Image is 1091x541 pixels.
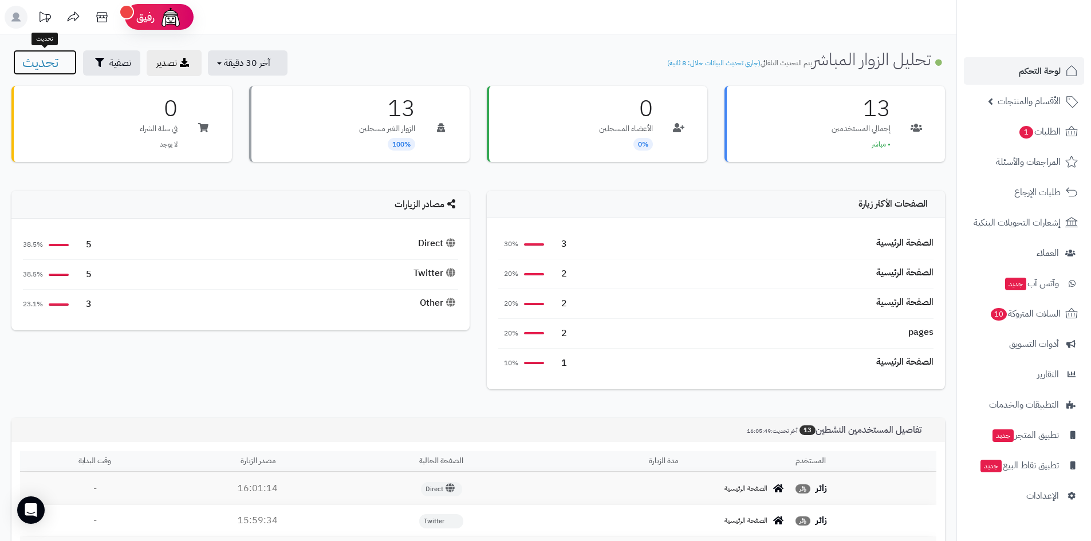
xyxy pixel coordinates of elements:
[791,451,936,472] th: المستخدم
[1026,488,1059,504] span: الإعدادات
[22,52,58,73] span: تحديث
[1013,9,1080,33] img: logo-2.png
[964,421,1084,449] a: تطبيق المتجرجديد
[170,451,346,472] th: مصدر الزيارة
[747,427,771,435] span: 16:05:49
[599,97,653,120] h3: 0
[550,327,567,340] span: 2
[208,50,287,76] button: آخر 30 دقيقة
[992,429,1014,442] span: جديد
[537,451,791,472] th: مدة الزيارة
[498,299,518,309] span: 20%
[599,123,653,135] p: الأعضاء المسجلين
[980,460,1002,472] span: جديد
[816,514,827,527] strong: زائر
[964,391,1084,418] a: التطبيقات والخدمات
[876,356,934,369] div: الصفحة الرئيسية
[1005,278,1026,290] span: جديد
[991,427,1059,443] span: تطبيق المتجر
[1018,124,1061,140] span: الطلبات
[498,199,934,210] h4: الصفحات الأكثر زيارة
[964,452,1084,479] a: تطبيق نقاط البيعجديد
[550,267,567,281] span: 2
[747,427,797,435] small: آخر تحديث:
[346,451,537,472] th: الصفحة الحالية
[667,58,812,68] small: يتم التحديث التلقائي
[964,148,1084,176] a: المراجعات والأسئلة
[498,239,518,249] span: 30%
[989,397,1059,413] span: التطبيقات والخدمات
[724,516,767,526] span: الصفحة الرئيسية
[1037,245,1059,261] span: العملاء
[998,93,1061,109] span: الأقسام والمنتجات
[964,179,1084,206] a: طلبات الإرجاع
[964,482,1084,510] a: الإعدادات
[1019,63,1061,79] span: لوحة التحكم
[109,56,131,70] span: تصفية
[964,330,1084,358] a: أدوات التسويق
[633,138,653,151] span: 0%
[908,326,934,339] div: pages
[359,97,415,120] h3: 13
[20,451,170,472] th: وقت البداية
[1004,275,1059,291] span: وآتس آب
[140,97,178,120] h3: 0
[964,118,1084,145] a: الطلبات1
[23,299,43,309] span: 23.1%
[1037,366,1059,382] span: التقارير
[498,269,518,279] span: 20%
[421,482,462,496] span: Direct
[738,425,936,436] h3: تفاصيل المستخدمين النشطين
[359,123,415,135] p: الزوار الغير مسجلين
[418,237,458,250] div: Direct
[974,215,1061,231] span: إشعارات التحويلات البنكية
[23,270,43,279] span: 38.5%
[990,306,1061,322] span: السلات المتروكة
[74,298,92,311] span: 3
[550,297,567,310] span: 2
[795,484,810,493] span: زائر
[979,457,1059,473] span: تطبيق نقاط البيع
[872,139,891,149] span: • مباشر
[964,270,1084,297] a: وآتس آبجديد
[31,33,58,45] div: تحديث
[93,481,97,495] span: -
[964,361,1084,388] a: التقارير
[136,10,155,24] span: رفيق
[996,154,1061,170] span: المراجعات والأسئلة
[388,138,415,151] span: 100%
[876,236,934,250] div: الصفحة الرئيسية
[17,496,45,524] div: Open Intercom Messenger
[816,481,827,495] strong: زائر
[1009,336,1059,352] span: أدوات التسويق
[93,514,97,527] span: -
[23,240,43,250] span: 38.5%
[160,139,178,149] span: لا يوجد
[498,358,518,368] span: 10%
[419,514,463,528] span: Twitter
[13,50,77,75] button: تحديث
[23,199,458,210] h4: مصادر الزيارات
[876,266,934,279] div: الصفحة الرئيسية
[832,123,891,135] p: إجمالي المستخدمين
[550,238,567,251] span: 3
[832,97,891,120] h3: 13
[140,123,178,135] p: في سلة الشراء
[964,209,1084,236] a: إشعارات التحويلات البنكية
[1014,184,1061,200] span: طلبات الإرجاع
[413,267,458,280] div: Twitter
[795,516,810,526] span: زائر
[550,357,567,370] span: 1
[667,50,945,69] h1: تحليل الزوار المباشر
[83,50,140,76] button: تصفية
[74,238,92,251] span: 5
[964,239,1084,267] a: العملاء
[667,58,761,68] span: (جاري تحديث البيانات خلال: 8 ثانية)
[876,296,934,309] div: الصفحة الرئيسية
[224,56,270,70] span: آخر 30 دقيقة
[1019,126,1033,139] span: 1
[170,473,346,504] td: 16:01:14
[159,6,182,29] img: ai-face.png
[724,484,767,493] span: الصفحة الرئيسية
[799,425,816,435] span: 13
